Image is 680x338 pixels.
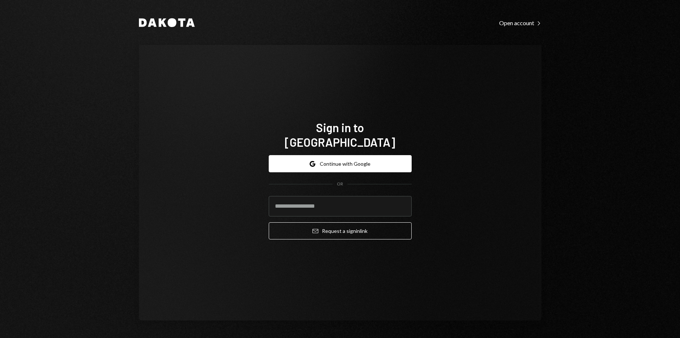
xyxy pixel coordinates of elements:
button: Request a signinlink [269,222,412,239]
div: OR [337,181,343,187]
a: Open account [499,19,541,27]
button: Continue with Google [269,155,412,172]
h1: Sign in to [GEOGRAPHIC_DATA] [269,120,412,149]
